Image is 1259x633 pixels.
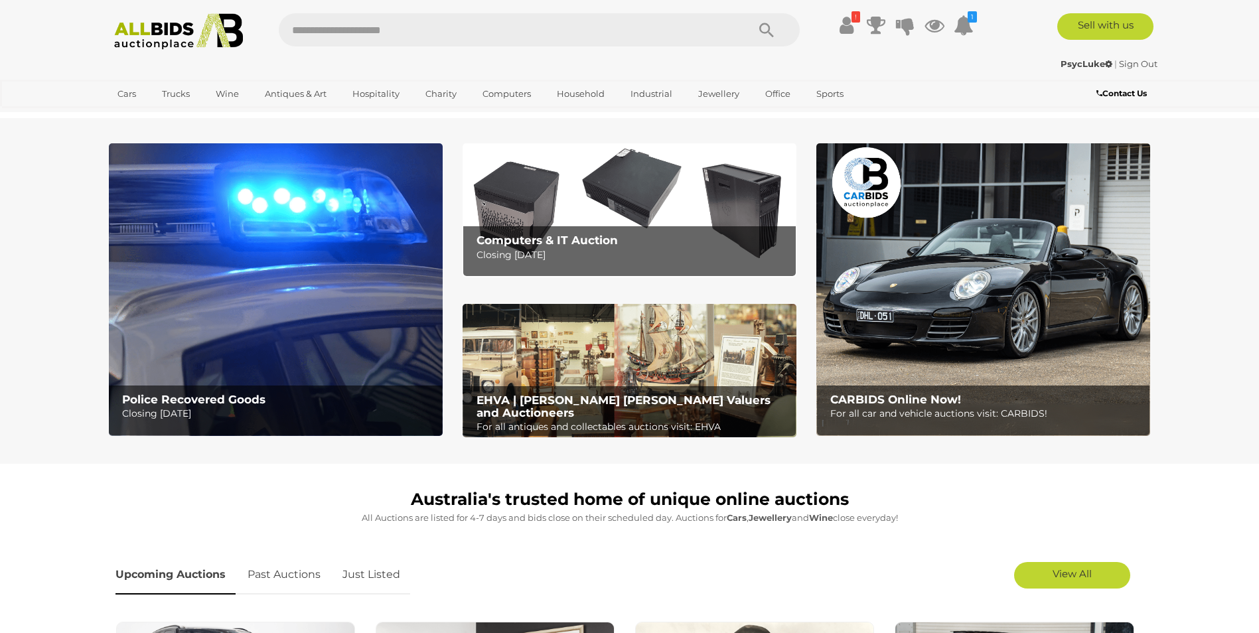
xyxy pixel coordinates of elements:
[1057,13,1153,40] a: Sell with us
[837,13,857,37] a: !
[115,555,236,595] a: Upcoming Auctions
[115,490,1144,509] h1: Australia's trusted home of unique online auctions
[690,83,748,105] a: Jewellery
[852,11,860,23] i: !
[727,512,747,523] strong: Cars
[1119,58,1157,69] a: Sign Out
[816,143,1150,436] a: CARBIDS Online Now! CARBIDS Online Now! For all car and vehicle auctions visit: CARBIDS!
[344,83,408,105] a: Hospitality
[1014,562,1130,589] a: View All
[830,393,961,406] b: CARBIDS Online Now!
[153,83,198,105] a: Trucks
[463,143,796,277] img: Computers & IT Auction
[256,83,335,105] a: Antiques & Art
[477,234,618,247] b: Computers & IT Auction
[109,143,443,436] img: Police Recovered Goods
[1061,58,1112,69] strong: PsycLuke
[622,83,681,105] a: Industrial
[207,83,248,105] a: Wine
[757,83,799,105] a: Office
[477,419,789,435] p: For all antiques and collectables auctions visit: EHVA
[808,83,852,105] a: Sports
[238,555,331,595] a: Past Auctions
[122,393,265,406] b: Police Recovered Goods
[1096,88,1147,98] b: Contact Us
[477,393,771,419] b: EHVA | [PERSON_NAME] [PERSON_NAME] Valuers and Auctioneers
[954,13,974,37] a: 1
[122,405,435,422] p: Closing [DATE]
[1053,567,1092,580] span: View All
[968,11,977,23] i: 1
[749,512,792,523] strong: Jewellery
[477,247,789,263] p: Closing [DATE]
[809,512,833,523] strong: Wine
[109,105,220,127] a: [GEOGRAPHIC_DATA]
[109,83,145,105] a: Cars
[463,304,796,438] a: EHVA | Evans Hastings Valuers and Auctioneers EHVA | [PERSON_NAME] [PERSON_NAME] Valuers and Auct...
[417,83,465,105] a: Charity
[1114,58,1117,69] span: |
[109,143,443,436] a: Police Recovered Goods Police Recovered Goods Closing [DATE]
[463,304,796,438] img: EHVA | Evans Hastings Valuers and Auctioneers
[463,143,796,277] a: Computers & IT Auction Computers & IT Auction Closing [DATE]
[115,510,1144,526] p: All Auctions are listed for 4-7 days and bids close on their scheduled day. Auctions for , and cl...
[474,83,540,105] a: Computers
[333,555,410,595] a: Just Listed
[1061,58,1114,69] a: PsycLuke
[1096,86,1150,101] a: Contact Us
[548,83,613,105] a: Household
[107,13,251,50] img: Allbids.com.au
[733,13,800,46] button: Search
[816,143,1150,436] img: CARBIDS Online Now!
[830,405,1143,422] p: For all car and vehicle auctions visit: CARBIDS!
